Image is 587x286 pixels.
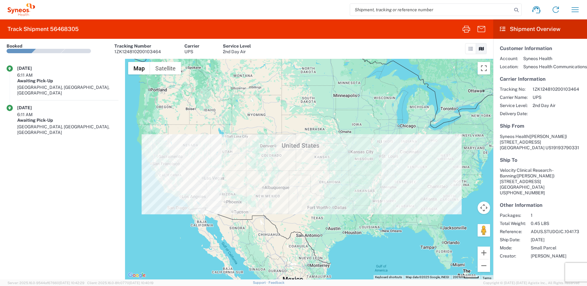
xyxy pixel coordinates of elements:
h5: Customer Information [500,45,580,51]
a: Feedback [268,281,284,284]
h2: Track Shipment 56468305 [8,25,79,33]
h5: Other Information [500,202,580,208]
span: [DATE] 10:40:19 [129,281,153,285]
address: [GEOGRAPHIC_DATA] US [500,134,580,151]
span: 2nd Day Air [533,103,579,108]
span: [DATE] 10:42:29 [59,281,84,285]
span: ADUS.STUDO.IC.104173 [531,229,579,234]
img: Google [127,271,147,279]
h5: Carrier Information [500,76,580,82]
div: 1ZK124810200103464 [114,49,161,54]
div: Carrier [184,43,199,49]
span: [PHONE_NUMBER] [506,190,545,195]
span: 19193790331 [551,145,579,150]
span: Mode: [500,245,526,251]
span: Tracking No: [500,86,528,92]
button: Keyboard shortcuts [375,275,402,279]
span: [PERSON_NAME] [531,253,579,259]
a: Open this area in Google Maps (opens a new window) [127,271,147,279]
span: Server: 2025.16.0-9544af67660 [8,281,84,285]
span: 0.45 LBS [531,221,579,226]
span: Creator: [500,253,526,259]
span: Velocity Clinical Research - Banning [STREET_ADDRESS] [500,168,554,184]
button: Drag Pegman onto the map to open Street View [478,224,490,237]
button: Map Scale: 200 km per 45 pixels [451,275,481,279]
span: Service Level: [500,103,528,108]
span: ([PERSON_NAME]) [529,134,567,139]
span: Map data ©2025 Google, INEGI [406,275,449,279]
span: Location: [500,64,518,69]
div: Awaiting Pick-Up [17,78,118,84]
div: [GEOGRAPHIC_DATA], [GEOGRAPHIC_DATA], [GEOGRAPHIC_DATA] [17,84,118,96]
button: Toggle fullscreen view [478,62,490,74]
button: Zoom in [478,247,490,259]
span: Carrier Name: [500,94,528,100]
div: 6:11 AM [17,72,48,78]
address: [GEOGRAPHIC_DATA] US [500,167,580,196]
button: Show satellite imagery [150,62,181,74]
span: ([PERSON_NAME]) [516,173,554,178]
span: 1ZK124810200103464 [533,86,579,92]
a: Support [253,281,268,284]
span: Ship Date: [500,237,526,243]
div: UPS [184,49,199,54]
div: [DATE] [17,65,48,71]
div: Awaiting Pick-Up [17,117,118,123]
div: Service Level [223,43,251,49]
h5: Ship To [500,157,580,163]
div: [GEOGRAPHIC_DATA], [GEOGRAPHIC_DATA], [GEOGRAPHIC_DATA] [17,124,118,135]
span: Total Weight: [500,221,526,226]
span: [STREET_ADDRESS] [500,140,541,145]
span: Copyright © [DATE]-[DATE] Agistix Inc., All Rights Reserved [483,280,579,286]
span: Account: [500,56,518,61]
a: Terms [483,276,491,280]
button: Map camera controls [478,202,490,214]
div: Booked [7,43,23,49]
header: Shipment Overview [493,19,587,39]
span: Syneos Health [500,134,529,139]
input: Shipment, tracking or reference number [350,4,512,16]
span: 200 km [453,275,464,279]
span: Reference: [500,229,526,234]
span: Client: 2025.16.0-8fc0770 [87,281,153,285]
div: 2nd Day Air [223,49,251,54]
span: UPS [533,94,579,100]
button: Zoom out [478,259,490,272]
button: Show street map [128,62,150,74]
div: 6:11 AM [17,112,48,117]
div: Tracking Number [114,43,161,49]
span: Small Parcel [531,245,579,251]
span: Packages: [500,212,526,218]
h5: Ship From [500,123,580,129]
span: [DATE] [531,237,579,243]
div: [DATE] [17,105,48,110]
span: Delivery Date: [500,111,528,116]
span: 1 [531,212,579,218]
